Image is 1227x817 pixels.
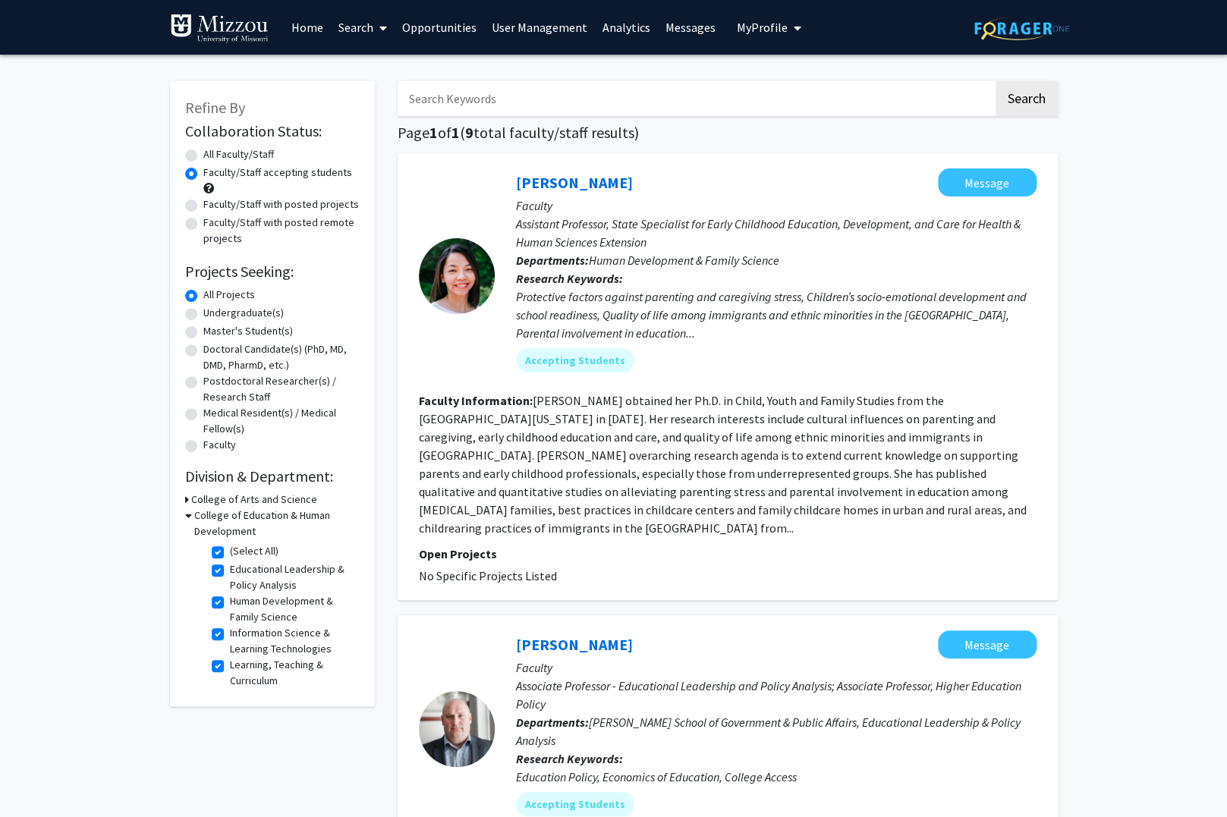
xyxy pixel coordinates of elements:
iframe: Chat [11,749,64,806]
label: Doctoral Candidate(s) (PhD, MD, DMD, PharmD, etc.) [203,341,360,373]
h2: Projects Seeking: [185,262,360,281]
div: Protective factors against parenting and caregiving stress, Children’s socio-emotional developmen... [516,288,1037,342]
label: All Projects [203,287,255,303]
img: University of Missouri Logo [170,14,269,44]
label: Master's Student(s) [203,323,293,339]
p: Assistant Professor, State Specialist for Early Childhood Education, Development, and Care for He... [516,215,1037,251]
label: (Select All) [230,543,278,559]
b: Research Keywords: [516,751,623,766]
b: Faculty Information: [419,393,533,408]
div: Education Policy, Economics of Education, College Access [516,768,1037,786]
input: Search Keywords [398,81,993,116]
span: 9 [465,123,473,142]
label: Faculty/Staff with posted remote projects [203,215,360,247]
h2: Collaboration Status: [185,122,360,140]
a: Analytics [595,1,658,54]
label: Faculty/Staff with posted projects [203,196,359,212]
a: Opportunities [395,1,484,54]
mat-chip: Accepting Students [516,348,634,372]
button: Search [996,81,1058,116]
img: ForagerOne Logo [974,17,1069,40]
a: [PERSON_NAME] [516,635,633,654]
label: Postdoctoral Researcher(s) / Research Staff [203,373,360,405]
span: [PERSON_NAME] School of Government & Public Affairs, Educational Leadership & Policy Analysis [516,715,1021,748]
p: Associate Professor - Educational Leadership and Policy Analysis; Associate Professor, Higher Edu... [516,677,1037,713]
label: Learning, Teaching & Curriculum [230,657,356,689]
a: Search [331,1,395,54]
span: 1 [429,123,438,142]
p: Faculty [516,658,1037,677]
a: [PERSON_NAME] [516,173,633,192]
label: Faculty [203,437,236,453]
h2: Division & Department: [185,467,360,485]
label: All Faculty/Staff [203,146,274,162]
label: Faculty/Staff accepting students [203,165,352,181]
label: Educational Leadership & Policy Analysis [230,561,356,593]
span: Human Development & Family Science [589,253,779,268]
span: No Specific Projects Listed [419,568,557,583]
b: Departments: [516,715,589,730]
p: Faculty [516,196,1037,215]
h1: Page of ( total faculty/staff results) [398,124,1058,142]
a: Home [284,1,331,54]
label: Human Development & Family Science [230,593,356,625]
label: Information Science & Learning Technologies [230,625,356,657]
span: My Profile [737,20,788,35]
b: Research Keywords: [516,271,623,286]
button: Message Aileen Garcia [938,168,1037,196]
a: User Management [484,1,595,54]
h3: College of Education & Human Development [194,507,360,539]
button: Message Bradley Curs [938,630,1037,658]
p: Open Projects [419,545,1037,563]
span: 1 [451,123,460,142]
a: Messages [658,1,723,54]
label: Medical Resident(s) / Medical Fellow(s) [203,405,360,437]
label: Special Education [230,689,310,705]
span: Refine By [185,98,245,117]
b: Departments: [516,253,589,268]
fg-read-more: [PERSON_NAME] obtained her Ph.D. in Child, Youth and Family Studies from the [GEOGRAPHIC_DATA][US... [419,393,1027,536]
mat-chip: Accepting Students [516,792,634,816]
label: Undergraduate(s) [203,305,284,321]
h3: College of Arts and Science [191,492,317,507]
